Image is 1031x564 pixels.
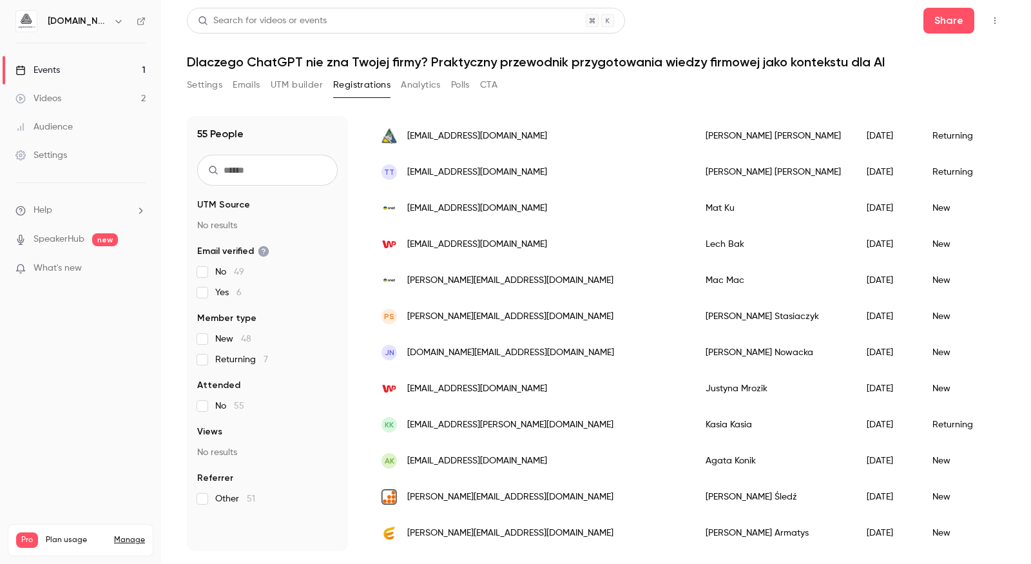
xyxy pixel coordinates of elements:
[407,166,547,179] span: [EMAIL_ADDRESS][DOMAIN_NAME]
[241,335,251,344] span: 48
[233,75,260,95] button: Emails
[34,204,52,217] span: Help
[693,335,854,371] div: [PERSON_NAME] Nowacka
[381,237,397,252] img: wp.pl
[693,154,854,190] div: [PERSON_NAME] [PERSON_NAME]
[854,335,920,371] div: [DATE]
[197,199,338,505] section: facet-groups
[197,219,338,232] p: No results
[854,407,920,443] div: [DATE]
[407,491,613,504] span: [PERSON_NAME][EMAIL_ADDRESS][DOMAIN_NAME]
[693,118,854,154] div: [PERSON_NAME] [PERSON_NAME]
[215,400,244,413] span: No
[920,262,1001,298] div: New
[215,353,268,366] span: Returning
[15,121,73,133] div: Audience
[236,288,242,297] span: 6
[15,204,146,217] li: help-dropdown-opener
[920,407,1001,443] div: Returning
[480,75,497,95] button: CTA
[16,532,38,548] span: Pro
[920,190,1001,226] div: New
[198,14,327,28] div: Search for videos or events
[187,75,222,95] button: Settings
[693,371,854,407] div: Justyna Mrozik
[197,425,222,438] span: Views
[920,443,1001,479] div: New
[333,75,390,95] button: Registrations
[385,455,394,467] span: AK
[407,527,613,540] span: [PERSON_NAME][EMAIL_ADDRESS][DOMAIN_NAME]
[215,492,255,505] span: Other
[234,402,244,411] span: 55
[34,233,84,246] a: SpeakerHub
[381,200,397,216] img: poczta.onet.pl
[271,75,323,95] button: UTM builder
[854,479,920,515] div: [DATE]
[920,371,1001,407] div: New
[854,371,920,407] div: [DATE]
[381,525,397,541] img: energynat.pl
[693,407,854,443] div: Kasia Kasia
[16,11,37,32] img: aigmented.io
[401,75,441,95] button: Analytics
[215,286,242,299] span: Yes
[384,311,394,322] span: PS
[920,226,1001,262] div: New
[407,382,547,396] span: [EMAIL_ADDRESS][DOMAIN_NAME]
[197,126,244,142] h1: 55 People
[407,346,614,360] span: [DOMAIN_NAME][EMAIL_ADDRESS][DOMAIN_NAME]
[187,54,1005,70] h1: Dlaczego ChatGPT nie zna Twojej firmy? Praktyczny przewodnik przygotowania wiedzy firmowej jako k...
[920,335,1001,371] div: New
[264,355,268,364] span: 7
[407,130,547,143] span: [EMAIL_ADDRESS][DOMAIN_NAME]
[854,154,920,190] div: [DATE]
[451,75,470,95] button: Polls
[920,515,1001,551] div: New
[693,262,854,298] div: Mac Mac
[407,418,613,432] span: [EMAIL_ADDRESS][PERSON_NAME][DOMAIN_NAME]
[385,347,394,358] span: JN
[384,166,394,178] span: TT
[197,245,269,258] span: Email verified
[215,266,244,278] span: No
[34,262,82,275] span: What's new
[197,379,240,392] span: Attended
[92,233,118,246] span: new
[407,310,613,324] span: [PERSON_NAME][EMAIL_ADDRESS][DOMAIN_NAME]
[407,202,547,215] span: [EMAIL_ADDRESS][DOMAIN_NAME]
[197,446,338,459] p: No results
[854,443,920,479] div: [DATE]
[920,154,1001,190] div: Returning
[693,479,854,515] div: [PERSON_NAME] Śledź
[234,267,244,277] span: 49
[247,494,255,503] span: 51
[197,199,250,211] span: UTM Source
[693,443,854,479] div: Agata Konik
[381,381,397,396] img: wp.pl
[381,128,397,144] img: adtrinity.pl
[920,298,1001,335] div: New
[215,333,251,345] span: New
[923,8,974,34] button: Share
[693,190,854,226] div: Mat Ku
[693,515,854,551] div: [PERSON_NAME] Armatys
[407,238,547,251] span: [EMAIL_ADDRESS][DOMAIN_NAME]
[197,312,256,325] span: Member type
[920,118,1001,154] div: Returning
[407,454,547,468] span: [EMAIL_ADDRESS][DOMAIN_NAME]
[15,149,67,162] div: Settings
[854,298,920,335] div: [DATE]
[46,535,106,545] span: Plan usage
[385,419,394,431] span: KK
[693,298,854,335] div: [PERSON_NAME] Stasiaczyk
[15,92,61,105] div: Videos
[381,489,397,505] img: biuroabacus.eu
[854,118,920,154] div: [DATE]
[920,479,1001,515] div: New
[854,226,920,262] div: [DATE]
[114,535,145,545] a: Manage
[693,226,854,262] div: Lech Bak
[15,64,60,77] div: Events
[381,273,397,288] img: vp.pl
